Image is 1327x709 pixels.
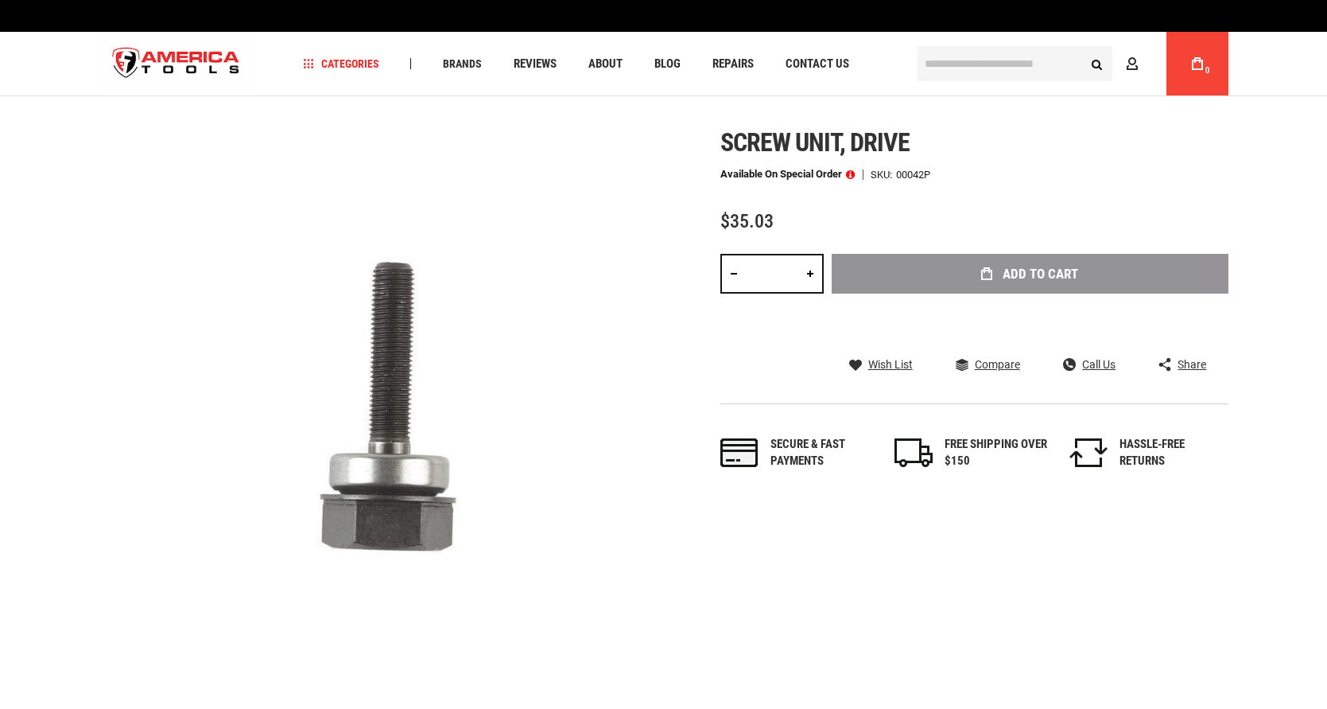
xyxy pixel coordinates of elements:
span: Contact Us [786,58,849,70]
span: 0 [1205,66,1210,75]
div: HASSLE-FREE RETURNS [1119,436,1223,470]
span: Repairs [712,58,754,70]
span: Blog [654,58,681,70]
strong: SKU [871,169,896,180]
span: $35.03 [720,210,774,232]
span: Screw unit, drive [720,127,910,158]
img: America Tools [99,34,254,94]
a: Wish List [849,357,913,372]
button: Search [1082,49,1112,79]
div: 00042P [896,169,930,180]
a: 0 [1182,32,1213,95]
a: Repairs [705,53,761,75]
span: Compare [975,359,1020,370]
span: About [588,58,623,70]
div: Secure & fast payments [770,436,874,470]
span: Reviews [514,58,557,70]
a: Blog [647,53,688,75]
span: Share [1178,359,1206,370]
a: Compare [956,357,1020,372]
img: shipping [894,438,933,467]
span: Wish List [868,359,913,370]
p: Available on Special Order [720,169,855,180]
a: About [581,53,630,75]
div: FREE SHIPPING OVER $150 [945,436,1048,470]
a: Categories [296,53,386,75]
a: Reviews [506,53,564,75]
a: Brands [436,53,489,75]
img: payments [720,438,759,467]
span: Categories [303,58,379,69]
a: Contact Us [778,53,856,75]
a: store logo [99,34,254,94]
img: main product photo [99,128,664,693]
span: Call Us [1082,359,1116,370]
img: returns [1069,438,1108,467]
a: Call Us [1063,357,1116,372]
span: Brands [443,58,482,69]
